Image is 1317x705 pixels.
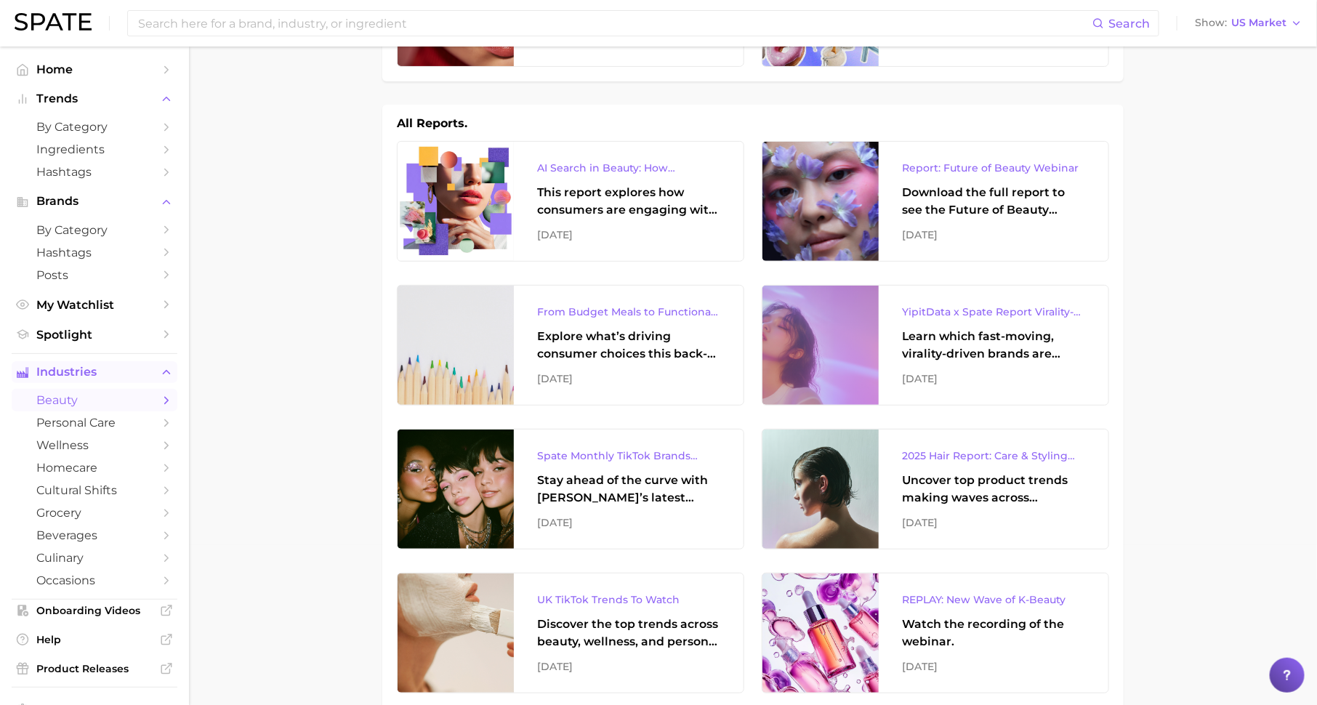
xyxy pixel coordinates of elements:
a: culinary [12,547,177,569]
span: Help [36,633,153,646]
a: Hashtags [12,161,177,183]
span: by Category [36,223,153,237]
a: YipitData x Spate Report Virality-Driven Brands Are Taking a Slice of the Beauty PieLearn which f... [762,285,1109,406]
a: From Budget Meals to Functional Snacks: Food & Beverage Trends Shaping Consumer Behavior This Sch... [397,285,744,406]
button: Industries [12,361,177,383]
a: wellness [12,434,177,456]
a: grocery [12,501,177,524]
span: Search [1108,17,1150,31]
div: Spate Monthly TikTok Brands Tracker [537,447,720,464]
div: Report: Future of Beauty Webinar [902,159,1085,177]
div: AI Search in Beauty: How Consumers Are Using ChatGPT vs. Google Search [537,159,720,177]
div: REPLAY: New Wave of K-Beauty [902,591,1085,608]
a: Report: Future of Beauty WebinarDownload the full report to see the Future of Beauty trends we un... [762,141,1109,262]
span: beverages [36,528,153,542]
span: homecare [36,461,153,475]
span: Ingredients [36,142,153,156]
a: occasions [12,569,177,592]
div: Explore what’s driving consumer choices this back-to-school season From budget-friendly meals to ... [537,328,720,363]
a: Ingredients [12,138,177,161]
div: [DATE] [537,658,720,675]
a: My Watchlist [12,294,177,316]
span: occasions [36,573,153,587]
div: From Budget Meals to Functional Snacks: Food & Beverage Trends Shaping Consumer Behavior This Sch... [537,303,720,321]
span: culinary [36,551,153,565]
div: Watch the recording of the webinar. [902,616,1085,650]
input: Search here for a brand, industry, or ingredient [137,11,1092,36]
button: Trends [12,88,177,110]
span: Spotlight [36,328,153,342]
span: Industries [36,366,153,379]
button: ShowUS Market [1191,14,1306,33]
span: Trends [36,92,153,105]
div: Stay ahead of the curve with [PERSON_NAME]’s latest monthly tracker, spotlighting the fastest-gro... [537,472,720,507]
a: 2025 Hair Report: Care & Styling ProductsUncover top product trends making waves across platforms... [762,429,1109,549]
a: Home [12,58,177,81]
a: homecare [12,456,177,479]
a: beauty [12,389,177,411]
span: Onboarding Videos [36,604,153,617]
a: Help [12,629,177,650]
span: Home [36,63,153,76]
span: Hashtags [36,246,153,259]
div: [DATE] [902,370,1085,387]
span: Show [1195,19,1227,27]
span: by Category [36,120,153,134]
span: cultural shifts [36,483,153,497]
a: Hashtags [12,241,177,264]
a: UK TikTok Trends To WatchDiscover the top trends across beauty, wellness, and personal care on Ti... [397,573,744,693]
div: YipitData x Spate Report Virality-Driven Brands Are Taking a Slice of the Beauty Pie [902,303,1085,321]
div: Discover the top trends across beauty, wellness, and personal care on TikTok [GEOGRAPHIC_DATA]. [537,616,720,650]
a: AI Search in Beauty: How Consumers Are Using ChatGPT vs. Google SearchThis report explores how co... [397,141,744,262]
div: UK TikTok Trends To Watch [537,591,720,608]
a: by Category [12,116,177,138]
div: This report explores how consumers are engaging with AI-powered search tools — and what it means ... [537,184,720,219]
a: beverages [12,524,177,547]
span: personal care [36,416,153,430]
span: My Watchlist [36,298,153,312]
a: cultural shifts [12,479,177,501]
div: [DATE] [537,226,720,243]
div: [DATE] [537,370,720,387]
span: Product Releases [36,662,153,675]
span: US Market [1231,19,1286,27]
span: grocery [36,506,153,520]
a: Spotlight [12,323,177,346]
span: Hashtags [36,165,153,179]
a: personal care [12,411,177,434]
span: wellness [36,438,153,452]
a: REPLAY: New Wave of K-BeautyWatch the recording of the webinar.[DATE] [762,573,1109,693]
a: Spate Monthly TikTok Brands TrackerStay ahead of the curve with [PERSON_NAME]’s latest monthly tr... [397,429,744,549]
div: 2025 Hair Report: Care & Styling Products [902,447,1085,464]
div: [DATE] [902,658,1085,675]
a: Posts [12,264,177,286]
a: by Category [12,219,177,241]
a: Onboarding Videos [12,600,177,621]
span: Posts [36,268,153,282]
div: [DATE] [902,226,1085,243]
div: [DATE] [537,514,720,531]
div: [DATE] [902,514,1085,531]
span: Brands [36,195,153,208]
div: Uncover top product trends making waves across platforms — along with key insights into benefits,... [902,472,1085,507]
a: Product Releases [12,658,177,680]
div: Download the full report to see the Future of Beauty trends we unpacked during the webinar. [902,184,1085,219]
span: beauty [36,393,153,407]
h1: All Reports. [397,115,467,132]
div: Learn which fast-moving, virality-driven brands are leading the pack, the risks of viral growth, ... [902,328,1085,363]
img: SPATE [15,13,92,31]
button: Brands [12,190,177,212]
